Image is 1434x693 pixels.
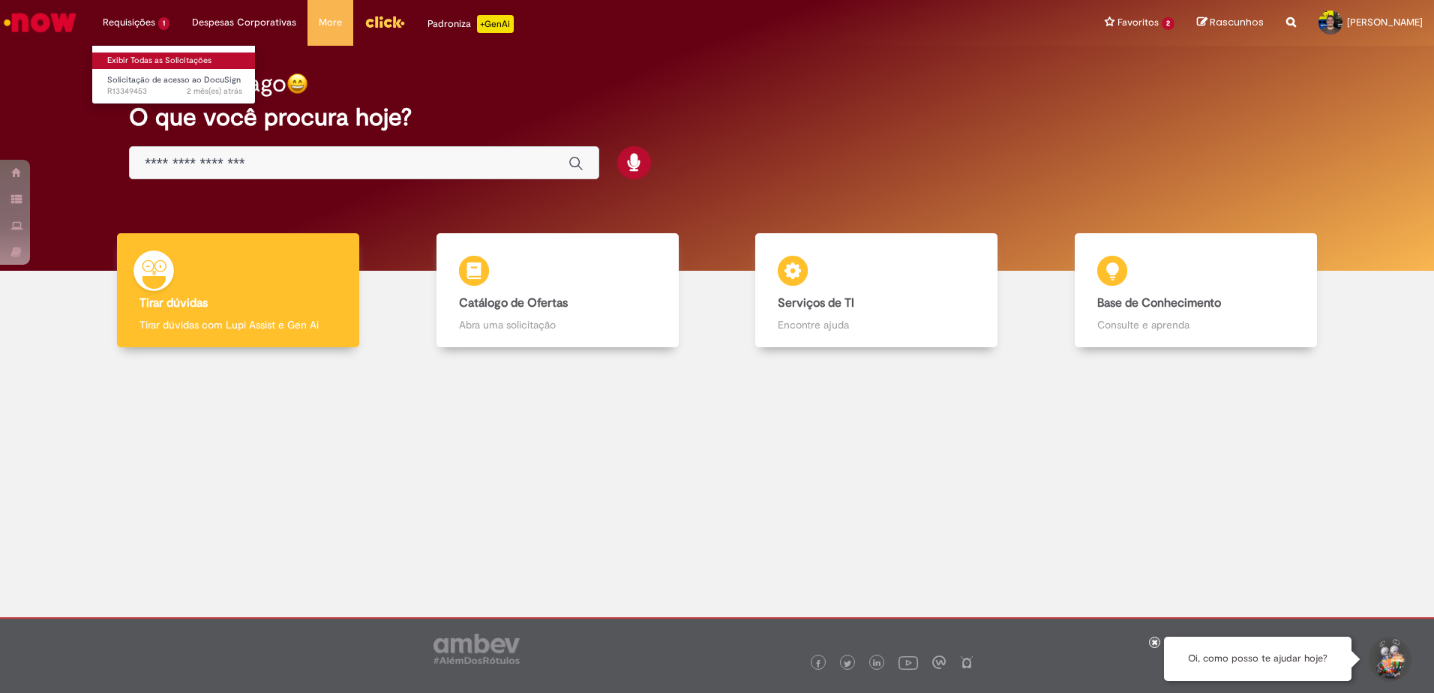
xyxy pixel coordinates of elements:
[1210,15,1264,29] span: Rascunhos
[1036,233,1356,348] a: Base de Conhecimento Consulte e aprenda
[814,660,822,667] img: logo_footer_facebook.png
[92,52,257,69] a: Exibir Todas as Solicitações
[932,655,946,669] img: logo_footer_workplace.png
[433,634,520,664] img: logo_footer_ambev_rotulo_gray.png
[1366,637,1411,682] button: Iniciar Conversa de Suporte
[107,85,242,97] span: R13349453
[427,15,514,33] div: Padroniza
[158,17,169,30] span: 1
[898,652,918,672] img: logo_footer_youtube.png
[717,233,1036,348] a: Serviços de TI Encontre ajuda
[364,10,405,33] img: click_logo_yellow_360x200.png
[107,74,241,85] span: Solicitação de acesso ao DocuSign
[1164,637,1351,681] div: Oi, como posso te ajudar hoje?
[778,295,854,310] b: Serviços de TI
[192,15,296,30] span: Despesas Corporativas
[103,15,155,30] span: Requisições
[319,15,342,30] span: More
[187,85,242,97] time: 04/08/2025 09:26:36
[1097,317,1294,332] p: Consulte e aprenda
[778,317,975,332] p: Encontre ajuda
[398,233,718,348] a: Catálogo de Ofertas Abra uma solicitação
[459,317,656,332] p: Abra uma solicitação
[139,295,208,310] b: Tirar dúvidas
[139,317,337,332] p: Tirar dúvidas com Lupi Assist e Gen Ai
[187,85,242,97] span: 2 mês(es) atrás
[92,72,257,100] a: Aberto R13349453 : Solicitação de acesso ao DocuSign
[1347,16,1423,28] span: [PERSON_NAME]
[844,660,851,667] img: logo_footer_twitter.png
[79,233,398,348] a: Tirar dúvidas Tirar dúvidas com Lupi Assist e Gen Ai
[1117,15,1159,30] span: Favoritos
[477,15,514,33] p: +GenAi
[286,73,308,94] img: happy-face.png
[459,295,568,310] b: Catálogo de Ofertas
[91,45,256,104] ul: Requisições
[1197,16,1264,30] a: Rascunhos
[873,659,880,668] img: logo_footer_linkedin.png
[1,7,79,37] img: ServiceNow
[1097,295,1221,310] b: Base de Conhecimento
[1162,17,1174,30] span: 2
[129,104,1305,130] h2: O que você procura hoje?
[960,655,973,669] img: logo_footer_naosei.png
